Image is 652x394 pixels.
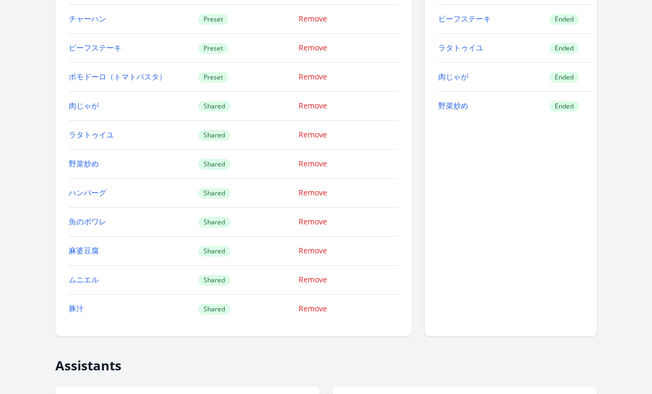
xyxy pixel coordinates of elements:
[198,72,228,83] span: Preset
[69,245,99,256] a: 麻婆豆腐
[198,43,228,54] span: Preset
[549,101,579,112] span: Ended
[69,42,121,53] a: ビーフステーキ
[438,100,468,111] a: 野菜炒め
[299,13,327,24] a: Remove
[299,100,327,111] a: Remove
[69,216,106,227] a: 魚のポワレ
[69,71,166,82] a: ポモドーロ（トマトパスタ）
[198,159,230,170] span: Shared
[299,216,327,227] a: Remove
[549,43,579,54] span: Ended
[69,100,99,111] a: 肉じゃが
[198,188,230,199] span: Shared
[299,274,327,284] a: Remove
[69,303,84,313] a: 豚汁
[549,14,579,25] span: Ended
[69,13,106,24] a: チャーハン
[438,42,483,53] a: ラタトゥイユ
[198,246,230,257] span: Shared
[55,349,597,374] h2: Assistants
[299,129,327,140] a: Remove
[198,14,228,25] span: Preset
[69,129,114,140] a: ラタトゥイユ
[299,303,327,313] a: Remove
[438,71,468,82] a: 肉じゃが
[299,158,327,169] a: Remove
[198,217,230,228] span: Shared
[198,130,230,141] span: Shared
[299,42,327,53] a: Remove
[198,304,230,315] span: Shared
[69,274,99,284] a: ムニエル
[549,72,579,83] span: Ended
[299,245,327,256] a: Remove
[299,71,327,82] a: Remove
[69,158,99,169] a: 野菜炒め
[69,187,106,198] a: ハンバーグ
[438,13,491,24] a: ビーフステーキ
[198,275,230,286] span: Shared
[198,101,230,112] span: Shared
[299,187,327,198] a: Remove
